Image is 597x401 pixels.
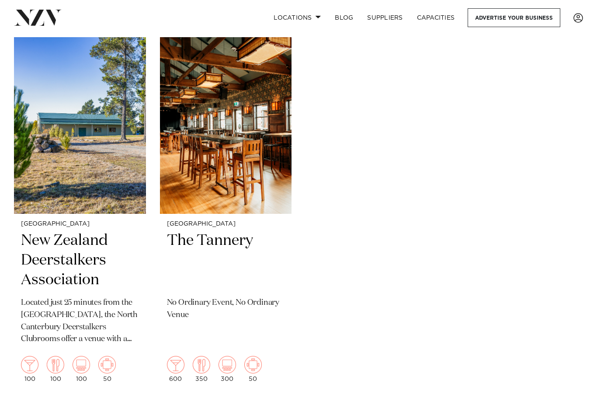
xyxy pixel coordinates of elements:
p: Located just 25 minutes from the [GEOGRAPHIC_DATA], the North Canterbury Deerstalkers Clubrooms o... [21,297,139,346]
h2: New Zealand Deerstalkers Association [21,231,139,290]
a: Capacities [410,8,462,27]
img: dining.png [47,356,64,373]
img: dining.png [193,356,210,373]
a: Locations [267,8,328,27]
img: cocktail.png [167,356,184,373]
a: BLOG [328,8,360,27]
img: cocktail.png [21,356,38,373]
div: 300 [219,356,236,382]
img: meeting.png [98,356,116,373]
img: theatre.png [73,356,90,373]
img: meeting.png [244,356,262,373]
h2: The Tannery [167,231,285,290]
img: theatre.png [219,356,236,373]
div: 50 [98,356,116,382]
div: 600 [167,356,184,382]
img: nzv-logo.png [14,10,62,25]
div: 100 [47,356,64,382]
div: 350 [193,356,210,382]
small: [GEOGRAPHIC_DATA] [167,221,285,227]
p: No Ordinary Event, No Ordinary Venue [167,297,285,321]
div: 100 [73,356,90,382]
div: 100 [21,356,38,382]
small: [GEOGRAPHIC_DATA] [21,221,139,227]
div: 50 [244,356,262,382]
a: SUPPLIERS [360,8,410,27]
a: [GEOGRAPHIC_DATA] The Tannery No Ordinary Event, No Ordinary Venue 600 350 300 50 [160,37,292,390]
a: [GEOGRAPHIC_DATA] New Zealand Deerstalkers Association Located just 25 minutes from the [GEOGRAPH... [14,37,146,390]
a: Advertise your business [468,8,560,27]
